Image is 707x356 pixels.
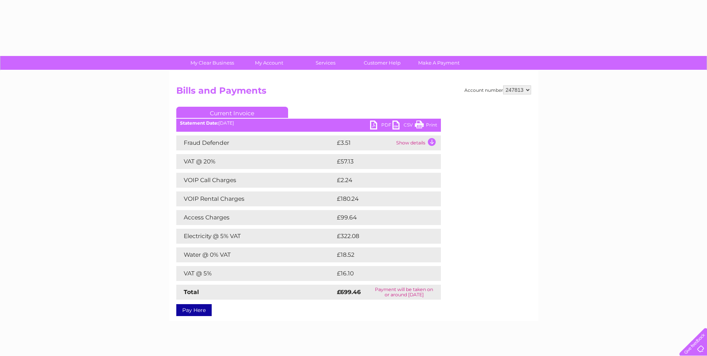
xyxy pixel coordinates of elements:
a: Print [415,121,437,131]
td: VAT @ 5% [176,266,335,281]
a: Pay Here [176,304,212,316]
td: Water @ 0% VAT [176,247,335,262]
td: £2.24 [335,173,423,188]
td: Access Charges [176,210,335,225]
td: Fraud Defender [176,135,335,150]
td: VAT @ 20% [176,154,335,169]
b: Statement Date: [180,120,218,126]
a: Make A Payment [408,56,470,70]
div: [DATE] [176,121,441,126]
strong: £699.46 [337,288,361,296]
a: Customer Help [351,56,413,70]
td: £322.08 [335,229,428,244]
div: Account number [464,85,531,94]
a: My Account [238,56,300,70]
td: Show details [394,135,441,150]
h2: Bills and Payments [176,85,531,100]
td: £3.51 [335,135,394,150]
a: Services [295,56,356,70]
td: £180.24 [335,191,427,206]
td: £18.52 [335,247,425,262]
a: My Clear Business [182,56,243,70]
a: PDF [370,121,392,131]
td: £16.10 [335,266,424,281]
strong: Total [184,288,199,296]
td: £57.13 [335,154,424,169]
a: CSV [392,121,415,131]
td: £99.64 [335,210,426,225]
td: Payment will be taken on or around [DATE] [367,285,441,300]
td: Electricity @ 5% VAT [176,229,335,244]
a: Current Invoice [176,107,288,118]
td: VOIP Call Charges [176,173,335,188]
td: VOIP Rental Charges [176,191,335,206]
